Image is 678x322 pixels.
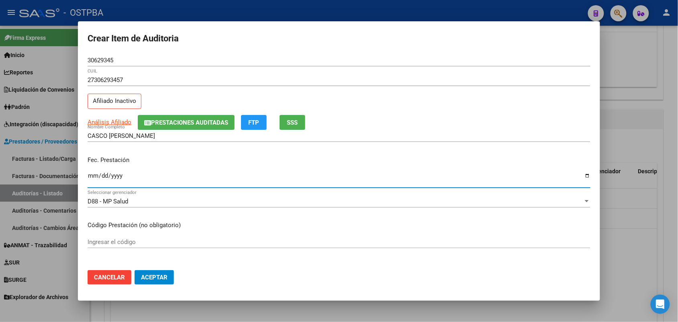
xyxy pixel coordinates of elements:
span: SSS [287,119,298,126]
span: Análisis Afiliado [88,119,131,126]
span: FTP [249,119,259,126]
button: Cancelar [88,270,131,285]
button: Prestaciones Auditadas [138,115,235,130]
button: SSS [280,115,305,130]
p: Código Prestación (no obligatorio) [88,221,590,230]
p: Precio [88,262,590,271]
p: Afiliado Inactivo [88,94,141,109]
button: FTP [241,115,267,130]
span: Prestaciones Auditadas [151,119,228,126]
span: Cancelar [94,274,125,281]
h2: Crear Item de Auditoria [88,31,590,46]
p: Fec. Prestación [88,156,590,165]
div: Open Intercom Messenger [651,295,670,314]
button: Aceptar [135,270,174,285]
span: D88 - MP Salud [88,198,128,205]
span: Aceptar [141,274,167,281]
